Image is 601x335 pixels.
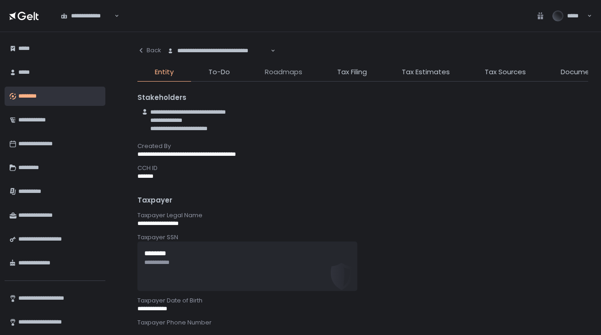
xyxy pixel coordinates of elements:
[137,164,588,172] div: CCH ID
[137,195,588,206] div: Taxpayer
[137,297,588,305] div: Taxpayer Date of Birth
[137,41,161,60] button: Back
[402,67,450,77] span: Tax Estimates
[137,233,588,242] div: Taxpayer SSN
[208,67,230,77] span: To-Do
[137,46,161,55] div: Back
[337,67,367,77] span: Tax Filing
[265,67,302,77] span: Roadmaps
[161,41,275,60] div: Search for option
[155,67,174,77] span: Entity
[137,319,588,327] div: Taxpayer Phone Number
[137,93,588,103] div: Stakeholders
[561,67,601,77] span: Documents
[269,46,270,55] input: Search for option
[137,142,588,150] div: Created By
[113,11,114,21] input: Search for option
[137,211,588,220] div: Taxpayer Legal Name
[55,6,119,26] div: Search for option
[485,67,526,77] span: Tax Sources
